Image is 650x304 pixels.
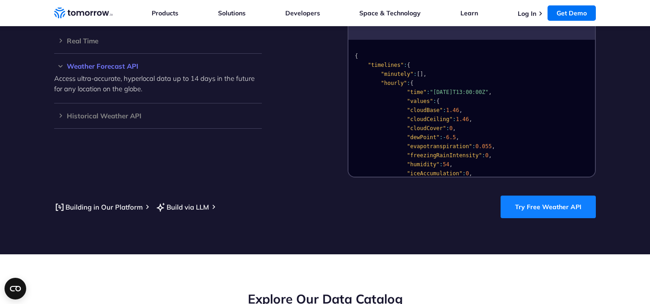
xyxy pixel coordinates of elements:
a: Home link [54,6,113,20]
span: 0 [450,125,453,131]
span: ] [420,71,423,77]
span: { [407,62,410,68]
span: : [413,71,417,77]
span: 1.46 [446,107,459,113]
span: : [440,161,443,168]
span: "cloudBase" [407,107,443,113]
span: , [459,107,462,113]
span: , [492,143,495,150]
span: - [443,134,446,140]
h3: Historical Weather API [54,112,262,119]
span: , [469,116,472,122]
span: 1.46 [456,116,469,122]
span: 6.5 [446,134,456,140]
span: : [482,152,485,159]
span: "timelines" [368,62,404,68]
p: Access ultra-accurate, hyperlocal data up to 14 days in the future for any location on the globe. [54,73,262,94]
h3: Real Time [54,37,262,44]
span: : [446,125,449,131]
span: "cloudCeiling" [407,116,453,122]
span: "freezingRainIntensity" [407,152,482,159]
span: [ [417,71,420,77]
span: 54 [443,161,449,168]
span: , [488,89,492,95]
span: { [355,53,358,59]
span: : [443,107,446,113]
span: "cloudCover" [407,125,446,131]
span: 0.055 [475,143,492,150]
a: Developers [285,9,320,17]
span: { [410,80,413,86]
span: , [423,71,427,77]
span: "hourly" [381,80,407,86]
a: Try Free Weather API [501,196,596,218]
span: : [407,80,410,86]
span: "evapotranspiration" [407,143,473,150]
span: "[DATE]T13:00:00Z" [430,89,488,95]
span: 0 [466,170,469,177]
a: Products [152,9,178,17]
span: "values" [407,98,433,104]
span: , [469,170,472,177]
a: Space & Technology [359,9,421,17]
span: "iceAccumulation" [407,170,463,177]
span: : [427,89,430,95]
a: Building in Our Platform [54,201,143,213]
span: , [453,125,456,131]
span: , [456,134,459,140]
span: , [450,161,453,168]
span: "minutely" [381,71,413,77]
button: Open CMP widget [5,278,26,299]
span: , [488,152,492,159]
span: { [436,98,440,104]
span: : [453,116,456,122]
span: : [472,143,475,150]
a: Build via LLM [155,201,209,213]
span: "dewPoint" [407,134,440,140]
span: "humidity" [407,161,440,168]
span: : [404,62,407,68]
a: Learn [460,9,478,17]
span: : [462,170,465,177]
span: 0 [485,152,488,159]
span: "time" [407,89,427,95]
a: Log In [518,9,536,18]
a: Solutions [218,9,246,17]
a: Get Demo [548,5,596,21]
h3: Weather Forecast API [54,63,262,70]
span: : [440,134,443,140]
span: : [433,98,436,104]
